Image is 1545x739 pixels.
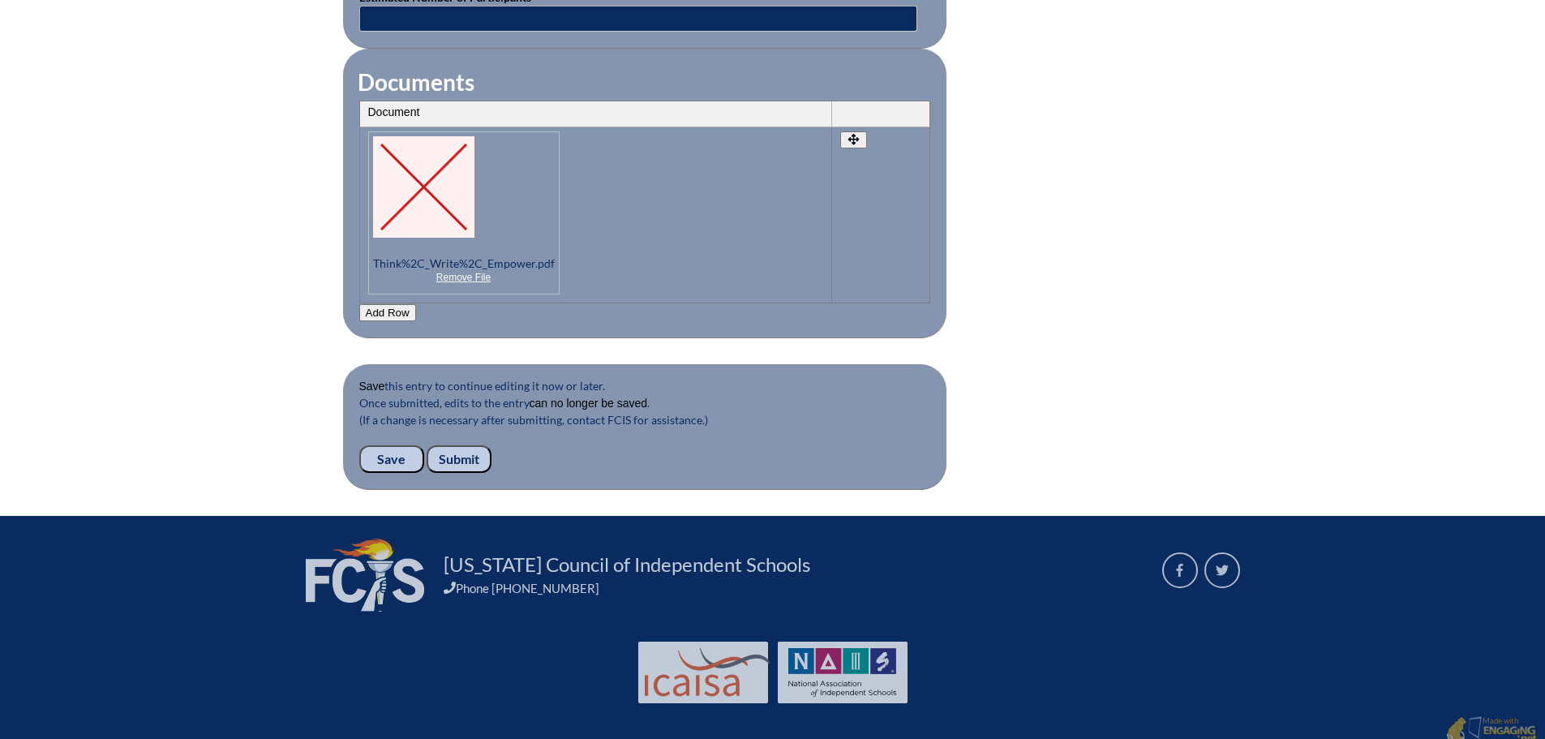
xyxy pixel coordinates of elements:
[427,445,491,473] input: Submit
[444,581,1143,595] div: Phone [PHONE_NUMBER]
[306,539,424,612] img: FCIS_logo_white
[530,397,648,410] b: can no longer be saved
[356,68,476,96] legend: Documents
[373,136,474,238] img: Think%2C_Write%2C_Empower.pdf
[359,380,385,393] b: Save
[359,445,424,473] input: Save
[373,272,555,283] a: Remove File
[359,394,930,445] p: Once submitted, edits to the entry . (If a change is necessary after submitting, contact FCIS for...
[437,552,817,578] a: [US_STATE] Council of Independent Schools
[788,648,897,697] img: NAIS Logo
[645,648,770,697] img: Int'l Council Advancing Independent School Accreditation logo
[360,101,833,127] th: Document
[359,377,930,394] p: this entry to continue editing it now or later.
[368,131,560,294] p: Think%2C_Write%2C_Empower.pdf
[359,304,416,321] button: Add Row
